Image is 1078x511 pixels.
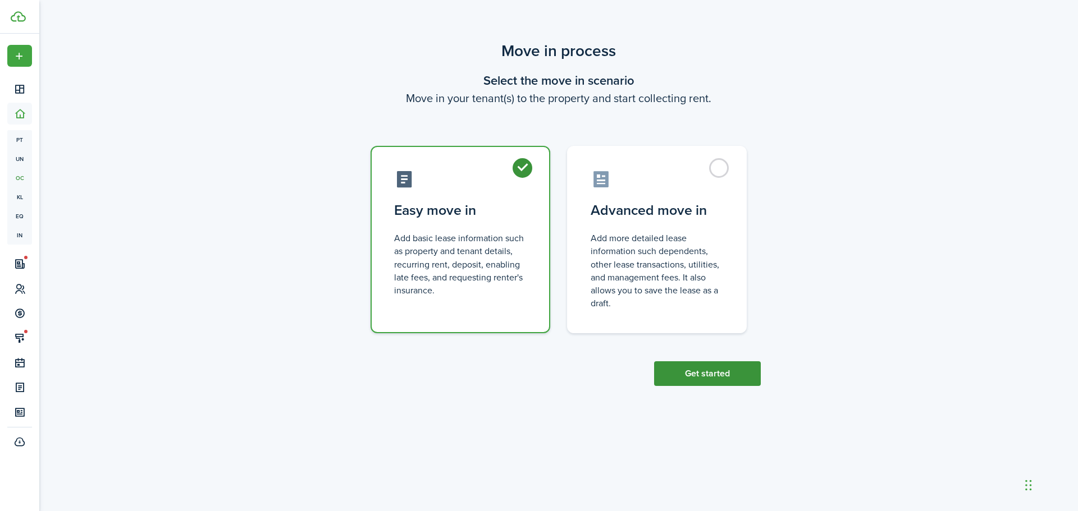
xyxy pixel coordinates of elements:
[11,11,26,22] img: TenantCloud
[7,45,32,67] button: Open menu
[357,39,761,63] scenario-title: Move in process
[1022,457,1078,511] div: Chat Widget
[7,168,32,187] a: oc
[654,361,761,386] button: Get started
[394,200,527,220] control-radio-card-title: Easy move in
[7,149,32,168] a: un
[1022,457,1078,511] iframe: To enrich screen reader interactions, please activate Accessibility in Grammarly extension settings
[7,187,32,206] a: kl
[394,232,527,297] control-radio-card-description: Add basic lease information such as property and tenant details, recurring rent, deposit, enablin...
[591,200,723,220] control-radio-card-title: Advanced move in
[7,130,32,149] a: pt
[7,206,32,225] a: eq
[1025,468,1032,502] div: Drag
[357,71,761,90] wizard-step-header-title: Select the move in scenario
[357,90,761,107] wizard-step-header-description: Move in your tenant(s) to the property and start collecting rent.
[7,225,32,245] a: in
[591,232,723,310] control-radio-card-description: Add more detailed lease information such dependents, other lease transactions, utilities, and man...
